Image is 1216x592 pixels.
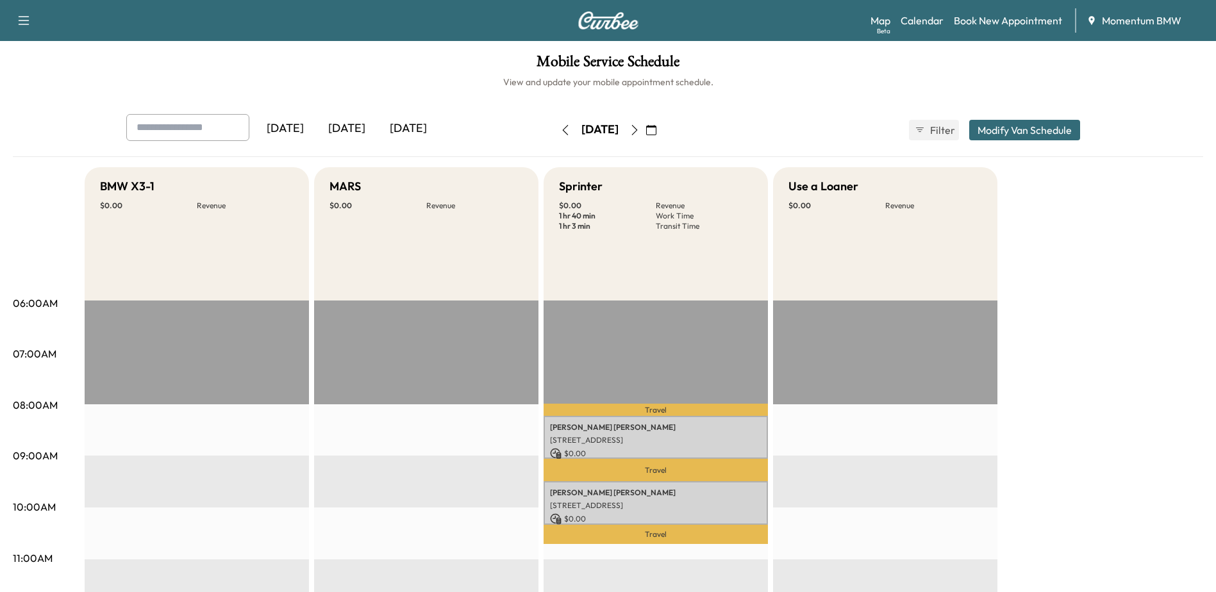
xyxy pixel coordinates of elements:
[885,201,982,211] p: Revenue
[254,114,316,144] div: [DATE]
[581,122,619,138] div: [DATE]
[544,525,768,545] p: Travel
[954,13,1062,28] a: Book New Appointment
[13,448,58,463] p: 09:00AM
[378,114,439,144] div: [DATE]
[550,422,762,432] p: [PERSON_NAME] [PERSON_NAME]
[544,404,768,416] p: Travel
[901,13,944,28] a: Calendar
[100,201,197,211] p: $ 0.00
[788,201,885,211] p: $ 0.00
[559,211,656,221] p: 1 hr 40 min
[1102,13,1181,28] span: Momentum BMW
[550,435,762,445] p: [STREET_ADDRESS]
[100,177,154,195] h5: BMW X3-1
[788,177,858,195] h5: Use a Loaner
[909,120,959,140] button: Filter
[329,201,426,211] p: $ 0.00
[877,26,890,36] div: Beta
[197,201,294,211] p: Revenue
[656,221,753,231] p: Transit Time
[316,114,378,144] div: [DATE]
[13,295,58,311] p: 06:00AM
[559,201,656,211] p: $ 0.00
[559,177,603,195] h5: Sprinter
[426,201,523,211] p: Revenue
[578,12,639,29] img: Curbee Logo
[13,397,58,413] p: 08:00AM
[13,76,1203,88] h6: View and update your mobile appointment schedule.
[969,120,1080,140] button: Modify Van Schedule
[550,500,762,511] p: [STREET_ADDRESS]
[329,177,361,195] h5: MARS
[13,346,56,361] p: 07:00AM
[656,211,753,221] p: Work Time
[13,550,53,566] p: 11:00AM
[550,513,762,525] p: $ 0.00
[544,459,768,481] p: Travel
[930,122,953,138] span: Filter
[13,54,1203,76] h1: Mobile Service Schedule
[13,499,56,514] p: 10:00AM
[550,448,762,459] p: $ 0.00
[559,221,656,231] p: 1 hr 3 min
[656,201,753,211] p: Revenue
[550,488,762,498] p: [PERSON_NAME] [PERSON_NAME]
[870,13,890,28] a: MapBeta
